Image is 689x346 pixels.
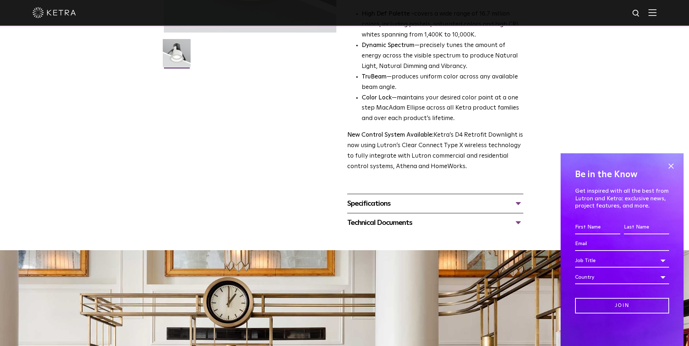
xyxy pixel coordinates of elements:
p: Ketra’s D4 Retrofit Downlight is now using Lutron’s Clear Connect Type X wireless technology to f... [347,130,523,172]
li: —precisely tunes the amount of energy across the visible spectrum to produce Natural Light, Natur... [362,40,523,72]
input: Last Name [624,221,669,234]
input: Email [575,237,669,251]
li: —produces uniform color across any available beam angle. [362,72,523,93]
div: Country [575,270,669,284]
div: Job Title [575,254,669,268]
img: Hamburger%20Nav.svg [648,9,656,16]
img: D4R Retrofit Downlight [163,39,191,72]
strong: New Control System Available: [347,132,434,138]
strong: Dynamic Spectrum [362,42,414,48]
input: Join [575,298,669,313]
input: First Name [575,221,620,234]
strong: Color Lock [362,95,392,101]
h4: Be in the Know [575,168,669,181]
li: —maintains your desired color point at a one step MacAdam Ellipse across all Ketra product famili... [362,93,523,124]
p: Get inspired with all the best from Lutron and Ketra: exclusive news, project features, and more. [575,187,669,209]
div: Technical Documents [347,217,523,228]
img: ketra-logo-2019-white [33,7,76,18]
img: search icon [632,9,641,18]
strong: TruBeam [362,74,387,80]
div: Specifications [347,198,523,209]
